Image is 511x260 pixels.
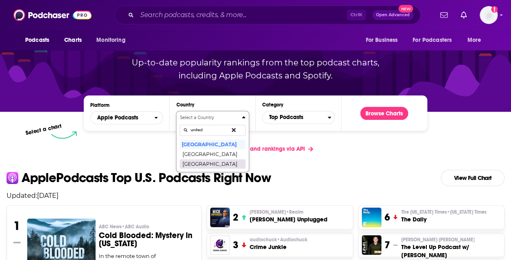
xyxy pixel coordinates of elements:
input: Search Countries... [180,125,245,136]
span: For Business [365,35,398,46]
h3: Cold Blooded: Mystery in [US_STATE] [99,232,195,248]
a: Show notifications dropdown [457,8,470,22]
h3: 3 [233,239,238,251]
span: ABC News [99,223,149,230]
h3: Crime Junkie [250,243,307,251]
span: Ctrl K [347,10,366,20]
button: Categories [262,111,335,124]
p: Apple Podcasts Top U.S. Podcasts Right Now [22,171,271,184]
h3: The Daily [401,215,486,223]
span: • Audiochuck [277,237,307,243]
a: audiochuck•AudiochuckCrime Junkie [250,236,307,251]
button: open menu [90,111,163,124]
img: The Daily [362,208,381,227]
h4: Select a Country [180,116,238,120]
button: Countries [176,111,249,172]
img: apple Icon [7,172,18,184]
button: [GEOGRAPHIC_DATA] [180,139,245,149]
span: • [US_STATE] Times [446,209,486,215]
img: Podchaser - Follow, Share and Rate Podcasts [13,7,91,23]
img: The Level Up Podcast w/ Paul Alex [362,235,381,255]
h3: 6 [385,211,390,223]
span: The [US_STATE] Times [401,209,486,215]
span: [PERSON_NAME] [PERSON_NAME] [401,236,474,243]
span: More [468,35,481,46]
a: Show notifications dropdown [437,8,451,22]
button: Open AdvancedNew [372,10,413,20]
span: Top Podcasts [263,110,328,124]
span: • Realm [286,209,303,215]
span: Open Advanced [376,13,410,17]
span: audiochuck [250,236,307,243]
img: select arrow [51,131,77,139]
div: Search podcasts, credits, & more... [115,6,420,24]
h2: Platforms [90,111,163,124]
a: The [US_STATE] Times•[US_STATE] TimesThe Daily [401,209,486,223]
p: Podcast Charts & Rankings [100,3,411,56]
svg: Add a profile image [491,6,498,13]
h3: The Level Up Podcast w/ [PERSON_NAME] [401,243,501,259]
span: Charts [64,35,82,46]
button: open menu [91,32,136,48]
img: Mick Unplugged [210,208,230,227]
button: open menu [462,32,491,48]
span: • ABC Audio [122,224,149,230]
a: [PERSON_NAME] [PERSON_NAME]The Level Up Podcast w/ [PERSON_NAME] [401,236,501,259]
span: Podcasts [25,35,49,46]
span: Get podcast charts and rankings via API [198,145,305,152]
span: Apple Podcasts [97,115,138,121]
h3: [PERSON_NAME] Unplugged [250,215,327,223]
a: [PERSON_NAME]•Realm[PERSON_NAME] Unplugged [250,209,327,223]
span: [PERSON_NAME] [250,209,303,215]
p: Up-to-date popularity rankings from the top podcast charts, including Apple Podcasts and Spotify. [116,56,396,82]
button: [GEOGRAPHIC_DATA] [180,159,245,169]
button: Show profile menu [480,6,498,24]
a: ABC News•ABC AudioCold Blooded: Mystery in [US_STATE] [99,223,195,253]
button: open menu [20,32,60,48]
button: Browse Charts [360,107,408,120]
button: open menu [407,32,463,48]
span: New [398,5,413,13]
h3: 2 [233,211,238,223]
img: Crime Junkie [210,235,230,255]
p: Paul Alex Espinoza [401,236,501,243]
a: View Full Chart [441,170,504,186]
p: ABC News • ABC Audio [99,223,195,230]
span: Logged in as headlandconsultancy [480,6,498,24]
p: The New York Times • New York Times [401,209,486,215]
a: Get podcast charts and rankings via API [191,139,320,159]
img: User Profile [480,6,498,24]
p: audiochuck • Audiochuck [250,236,307,243]
button: [GEOGRAPHIC_DATA] [180,149,245,159]
h3: 1 [13,219,20,233]
input: Search podcasts, credits, & more... [137,9,347,22]
button: open menu [360,32,408,48]
span: Monitoring [96,35,125,46]
span: For Podcasters [413,35,452,46]
p: Select a chart [25,122,63,136]
h3: 7 [385,239,390,251]
p: Mick Hunt • Realm [250,209,327,215]
a: Charts [59,32,87,48]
